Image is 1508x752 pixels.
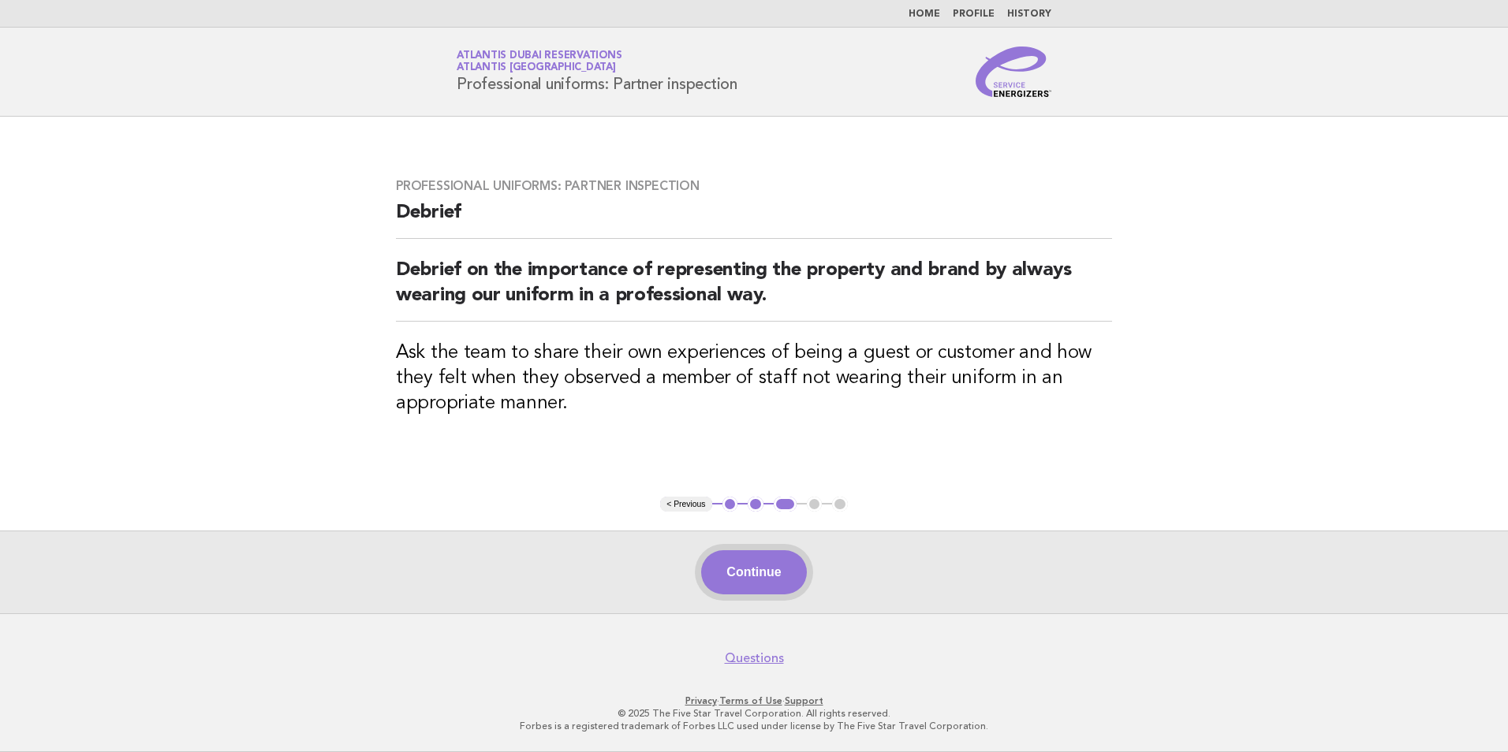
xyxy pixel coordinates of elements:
[457,51,737,92] h1: Professional uniforms: Partner inspection
[909,9,940,19] a: Home
[685,695,717,706] a: Privacy
[774,497,797,512] button: 3
[748,497,763,512] button: 2
[976,47,1051,97] img: Service Energizers
[725,650,784,666] a: Questions
[785,695,823,706] a: Support
[396,178,1112,194] h3: Professional uniforms: Partner inspection
[396,200,1112,239] h2: Debrief
[457,50,621,73] a: Atlantis Dubai ReservationsAtlantis [GEOGRAPHIC_DATA]
[1007,9,1051,19] a: History
[660,497,711,512] button: < Previous
[719,695,782,706] a: Terms of Use
[953,9,995,19] a: Profile
[396,341,1112,416] h3: Ask the team to share their own experiences of being a guest or customer and how they felt when t...
[271,720,1237,732] p: Forbes is a registered trademark of Forbes LLC used under license by The Five Star Travel Corpora...
[271,694,1237,707] p: · ·
[396,258,1112,322] h2: Debrief on the importance of representing the property and brand by always wearing our uniform in...
[271,707,1237,720] p: © 2025 The Five Star Travel Corporation. All rights reserved.
[457,63,616,73] span: Atlantis [GEOGRAPHIC_DATA]
[701,550,806,594] button: Continue
[722,497,738,512] button: 1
